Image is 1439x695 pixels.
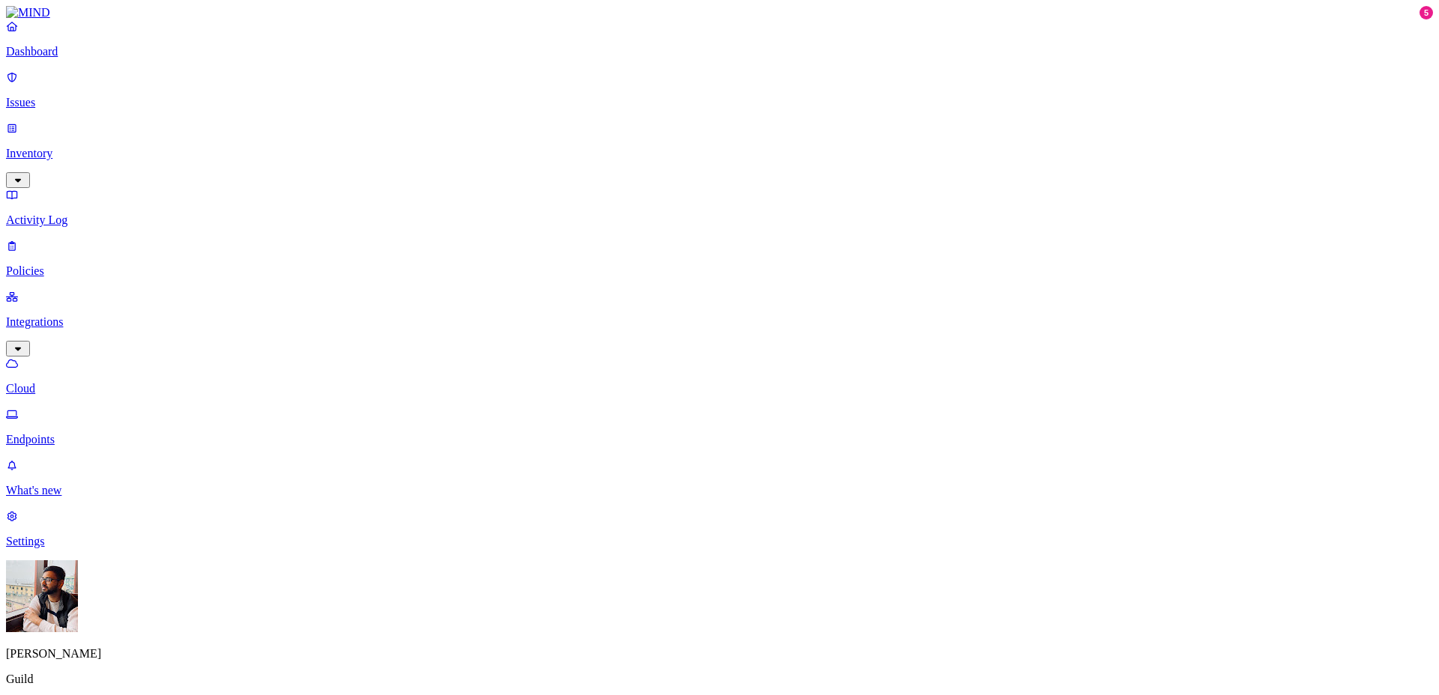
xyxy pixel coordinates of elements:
[6,407,1433,446] a: Endpoints
[6,188,1433,227] a: Activity Log
[6,673,1433,686] p: Guild
[6,6,50,19] img: MIND
[6,121,1433,186] a: Inventory
[6,458,1433,497] a: What's new
[6,19,1433,58] a: Dashboard
[6,535,1433,548] p: Settings
[6,213,1433,227] p: Activity Log
[6,6,1433,19] a: MIND
[6,560,78,632] img: Bhargav Panchumarthy
[6,96,1433,109] p: Issues
[6,315,1433,329] p: Integrations
[6,239,1433,278] a: Policies
[6,290,1433,354] a: Integrations
[6,45,1433,58] p: Dashboard
[6,147,1433,160] p: Inventory
[6,356,1433,395] a: Cloud
[6,484,1433,497] p: What's new
[6,433,1433,446] p: Endpoints
[6,70,1433,109] a: Issues
[6,647,1433,661] p: [PERSON_NAME]
[6,264,1433,278] p: Policies
[1420,6,1433,19] div: 5
[6,382,1433,395] p: Cloud
[6,509,1433,548] a: Settings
